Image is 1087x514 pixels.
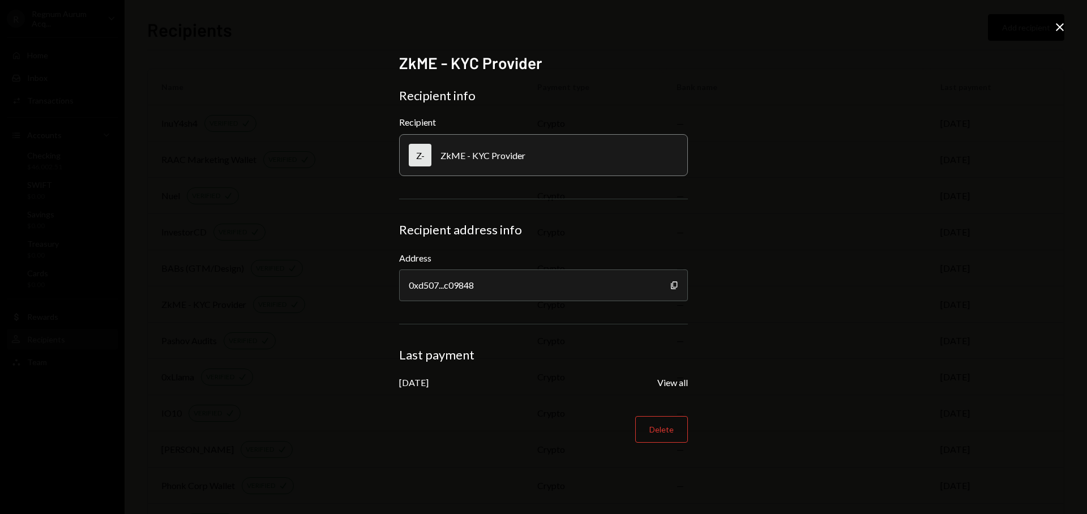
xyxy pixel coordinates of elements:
[399,347,688,363] div: Last payment
[399,251,688,265] label: Address
[399,269,688,301] div: 0xd507...c09848
[657,377,688,389] button: View all
[399,117,688,127] div: Recipient
[440,150,525,161] div: ZkME - KYC Provider
[399,222,688,238] div: Recipient address info
[399,88,688,104] div: Recipient info
[635,416,688,443] button: Delete
[399,52,688,74] h2: ZkME - KYC Provider
[409,144,431,166] div: Z-
[399,377,429,388] div: [DATE]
